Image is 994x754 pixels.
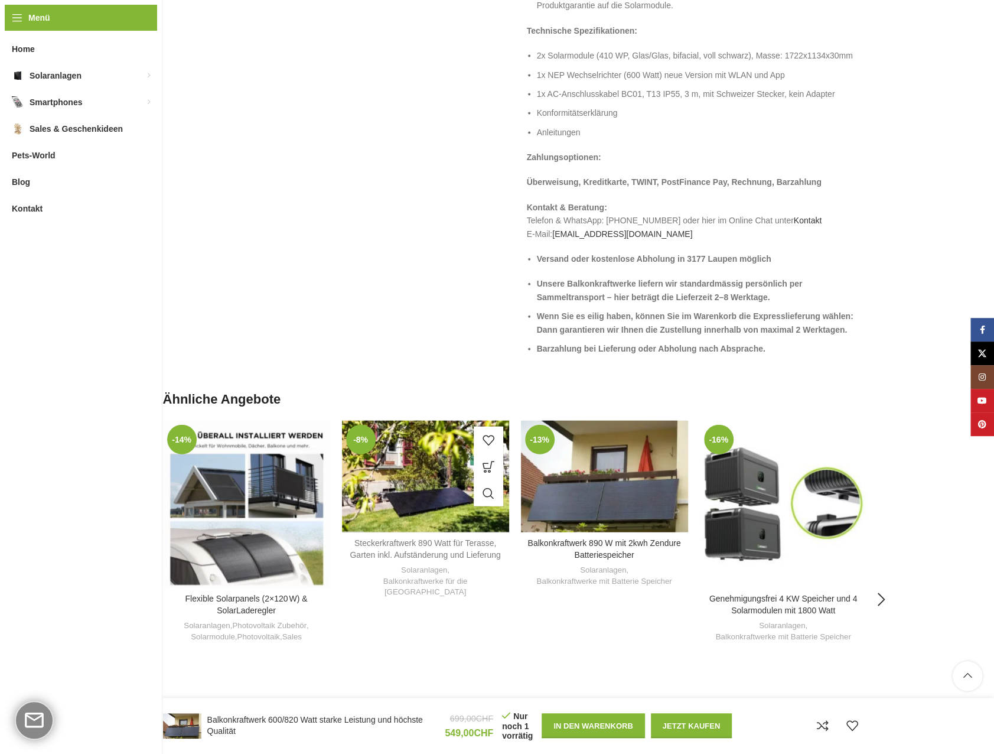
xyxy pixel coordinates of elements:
[970,412,994,436] a: Pinterest Social Link
[537,344,765,353] strong: Barzahlung bei Lieferung oder Abholung nach Absprache.
[525,425,555,454] span: -13%
[167,425,197,454] span: -14%
[30,118,123,139] span: Sales & Geschenkideen
[527,203,607,212] strong: Kontakt & Beratung:
[348,565,503,598] div: ,
[537,126,867,139] li: Anleitungen
[794,216,822,225] a: Kontakt
[527,538,680,560] a: Balkonkraftwerk 890 W mit 2kwh Zendure Batteriespeicher
[207,714,436,737] h4: Balkonkraftwerk 600/820 Watt starke Leistung und höchste Qualität
[12,96,24,108] img: Smartphones
[30,65,82,86] span: Solaranlagen
[450,714,494,723] bdi: 699,00
[970,318,994,342] a: Facebook Social Link
[536,576,672,587] a: Balkonkraftwerke mit Batterie Speicher
[704,425,734,454] span: -16%
[346,425,376,454] span: -8%
[476,714,494,723] span: CHF
[537,49,867,62] li: 2x Solarmodule (410 WP, Glas/Glas, bifacial, voll schwarz), Masse: 1722x1134x30mm
[474,728,493,738] span: CHF
[580,565,626,576] a: Solaranlagen
[12,38,35,60] span: Home
[184,620,230,632] a: Solaranlagen
[12,171,30,193] span: Blog
[759,620,805,632] a: Solaranlagen
[12,123,24,135] img: Sales & Geschenkideen
[970,342,994,365] a: X Social Link
[527,177,822,187] strong: Überweisung, Kreditkarte, TWINT, PostFinance Pay, Rechnung, Barzahlung
[350,538,500,560] a: Steckerkraftwerk 890 Watt für Terasse, Garten inkl. Aufständerung und Lieferung
[502,711,533,741] p: Nur noch 1 vorrätig
[527,201,867,240] p: Telefon & WhatsApp: [PHONE_NUMBER] oder hier im Online Chat unter E-Mail:
[28,11,50,24] span: Menü
[12,70,24,82] img: Solaranlagen
[521,421,688,532] a: Balkonkraftwerk 890 W mit 2kwh Zendure Batteriespeicher
[163,391,281,409] span: Ähnliche Angebote
[474,480,503,506] a: Schnellansicht
[191,632,235,643] a: Solarmodule
[12,198,43,219] span: Kontakt
[537,279,803,301] strong: Unsere Balkonkraftwerke liefern wir standardmässig persönlich per Sammeltransport – hier beträgt ...
[537,69,867,82] li: 1x NEP Wechselrichter (600 Watt) neue Version mit WLAN und App
[700,421,867,588] a: Genehmigungsfrei 4 KW Speicher und 4 Solarmodulen mit 1800 Watt
[30,92,82,113] span: Smartphones
[169,620,324,642] div: , , , ,
[527,152,601,162] strong: Zahlungsoptionen:
[537,87,867,100] li: 1x AC-Anschlusskabel BC01, T13 IP55, 3 m, mit Schweizer Stecker, kein Adapter
[970,389,994,412] a: YouTube Social Link
[401,565,447,576] a: Solaranlagen
[970,365,994,389] a: Instagram Social Link
[163,713,201,739] img: Balkonkraftwerke für die Schweiz2_XL
[709,594,858,615] a: Genehmigungsfrei 4 KW Speicher und 4 Solarmodulen mit 1800 Watt
[706,620,861,642] div: ,
[185,594,308,615] a: Flexible Solarpanels (2×120 W) & SolarLaderegler
[342,421,509,532] a: Steckerkraftwerk 890 Watt für Terasse, Garten inkl. Aufständerung und Lieferung
[527,565,682,587] div: ,
[537,311,853,334] strong: Wenn Sie es eilig haben, können Sie im Warenkorb die Expresslieferung wählen: Dann garantieren wi...
[232,620,307,632] a: Photovoltaik Zubehör
[651,713,732,738] button: Jetzt kaufen
[953,661,982,691] a: Scroll to top button
[163,421,330,588] a: Flexible Solarpanels (2×120 W) & SolarLaderegler
[474,453,503,480] a: In den Warenkorb legen: „Steckerkraftwerk 890 Watt für Terasse, Garten inkl. Aufständerung und Li...
[12,145,56,166] span: Pets-World
[542,713,644,738] button: In den Warenkorb
[282,632,302,643] a: Sales
[527,26,637,35] strong: Technische Spezifikationen:
[348,576,503,598] a: Balkonkraftwerke für die [GEOGRAPHIC_DATA]
[445,728,493,738] bdi: 549,00
[552,229,692,239] a: [EMAIL_ADDRESS][DOMAIN_NAME]
[537,106,867,119] li: Konformitätserklärung
[537,254,771,264] strong: Versand oder kostenlose Abholung in 3177 Laupen möglich
[715,632,850,643] a: Balkonkraftwerke mit Batterie Speicher
[237,632,279,643] a: Photovoltaik
[867,585,897,615] div: Next slide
